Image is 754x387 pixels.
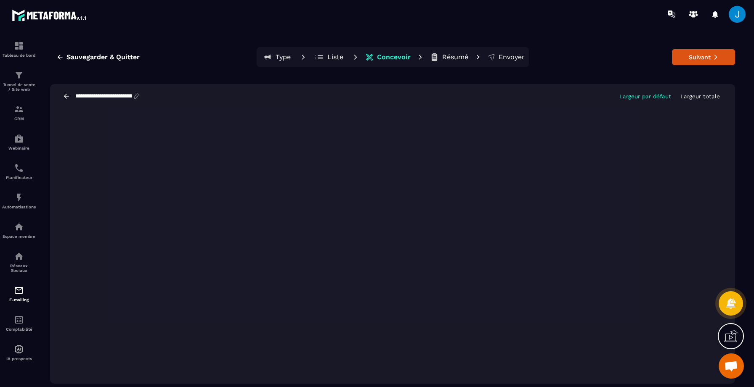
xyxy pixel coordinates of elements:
button: Concevoir [363,49,413,66]
button: Sauvegarder & Quitter [50,50,146,65]
p: CRM [2,116,36,121]
p: IA prospects [2,356,36,361]
img: formation [14,70,24,80]
button: Largeur totale [678,93,722,100]
p: Liste [327,53,343,61]
img: formation [14,104,24,114]
img: scheduler [14,163,24,173]
img: formation [14,41,24,51]
p: E-mailing [2,297,36,302]
a: automationsautomationsEspace membre [2,216,36,245]
p: Type [276,53,291,61]
a: emailemailE-mailing [2,279,36,308]
p: Automatisations [2,205,36,209]
a: Ouvrir le chat [719,353,744,379]
a: formationformationTableau de bord [2,34,36,64]
p: Comptabilité [2,327,36,332]
button: Envoyer [485,49,527,66]
img: email [14,285,24,295]
p: Réseaux Sociaux [2,263,36,273]
button: Résumé [427,49,471,66]
img: automations [14,222,24,232]
p: Webinaire [2,146,36,150]
a: formationformationTunnel de vente / Site web [2,64,36,98]
p: Espace membre [2,234,36,239]
p: Largeur totale [680,93,720,100]
button: Largeur par défaut [617,93,674,100]
a: formationformationCRM [2,98,36,127]
a: automationsautomationsWebinaire [2,127,36,157]
a: schedulerschedulerPlanificateur [2,157,36,186]
img: accountant [14,315,24,325]
a: accountantaccountantComptabilité [2,308,36,338]
button: Suivant [672,49,735,65]
p: Planificateur [2,175,36,180]
img: automations [14,134,24,144]
img: logo [12,8,88,23]
p: Tableau de bord [2,53,36,58]
img: automations [14,192,24,203]
p: Résumé [442,53,468,61]
span: Sauvegarder & Quitter [66,53,140,61]
button: Liste [311,49,348,66]
a: automationsautomationsAutomatisations [2,186,36,216]
p: Tunnel de vente / Site web [2,82,36,92]
button: Type [258,49,296,66]
img: automations [14,344,24,354]
img: social-network [14,251,24,261]
a: social-networksocial-networkRéseaux Sociaux [2,245,36,279]
p: Concevoir [377,53,411,61]
p: Largeur par défaut [619,93,671,100]
p: Envoyer [499,53,525,61]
